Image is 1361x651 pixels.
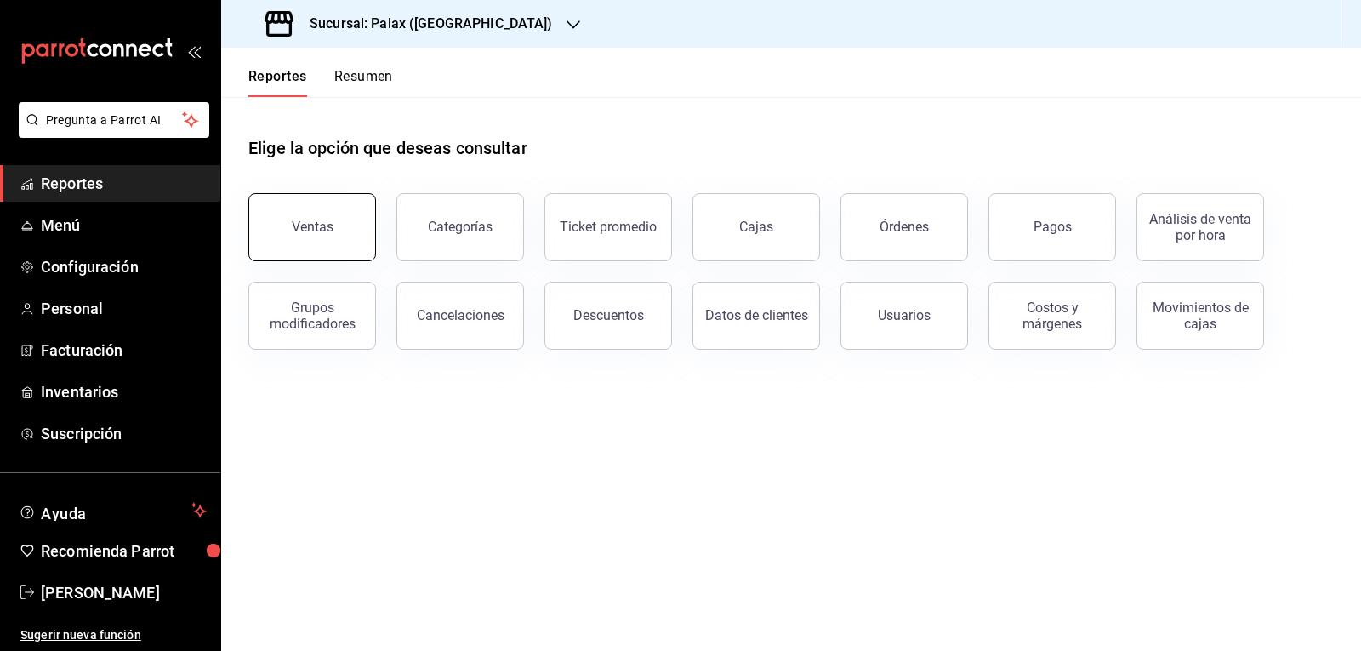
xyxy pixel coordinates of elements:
[41,581,207,604] span: [PERSON_NAME]
[41,255,207,278] span: Configuración
[692,282,820,350] button: Datos de clientes
[248,68,393,97] div: navigation tabs
[396,193,524,261] button: Categorías
[41,172,207,195] span: Reportes
[880,219,929,235] div: Órdenes
[417,307,504,323] div: Cancelaciones
[1147,211,1253,243] div: Análisis de venta por hora
[259,300,365,332] div: Grupos modificadores
[544,282,672,350] button: Descuentos
[840,282,968,350] button: Usuarios
[705,307,808,323] div: Datos de clientes
[544,193,672,261] button: Ticket promedio
[739,219,773,235] div: Cajas
[1136,193,1264,261] button: Análisis de venta por hora
[12,123,209,141] a: Pregunta a Parrot AI
[1136,282,1264,350] button: Movimientos de cajas
[999,300,1105,332] div: Costos y márgenes
[573,307,644,323] div: Descuentos
[692,193,820,261] button: Cajas
[41,500,185,521] span: Ayuda
[988,282,1116,350] button: Costos y márgenes
[296,14,553,34] h3: Sucursal: Palax ([GEOGRAPHIC_DATA])
[41,297,207,320] span: Personal
[187,44,201,58] button: open_drawer_menu
[248,135,527,161] h1: Elige la opción que deseas consultar
[878,307,931,323] div: Usuarios
[19,102,209,138] button: Pregunta a Parrot AI
[20,626,207,644] span: Sugerir nueva función
[41,540,207,562] span: Recomienda Parrot
[248,68,307,97] button: Reportes
[41,339,207,362] span: Facturación
[41,214,207,237] span: Menú
[988,193,1116,261] button: Pagos
[840,193,968,261] button: Órdenes
[292,219,333,235] div: Ventas
[248,282,376,350] button: Grupos modificadores
[46,111,183,129] span: Pregunta a Parrot AI
[41,380,207,403] span: Inventarios
[396,282,524,350] button: Cancelaciones
[428,219,493,235] div: Categorías
[1034,219,1072,235] div: Pagos
[560,219,657,235] div: Ticket promedio
[248,193,376,261] button: Ventas
[41,422,207,445] span: Suscripción
[334,68,393,97] button: Resumen
[1147,300,1253,332] div: Movimientos de cajas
